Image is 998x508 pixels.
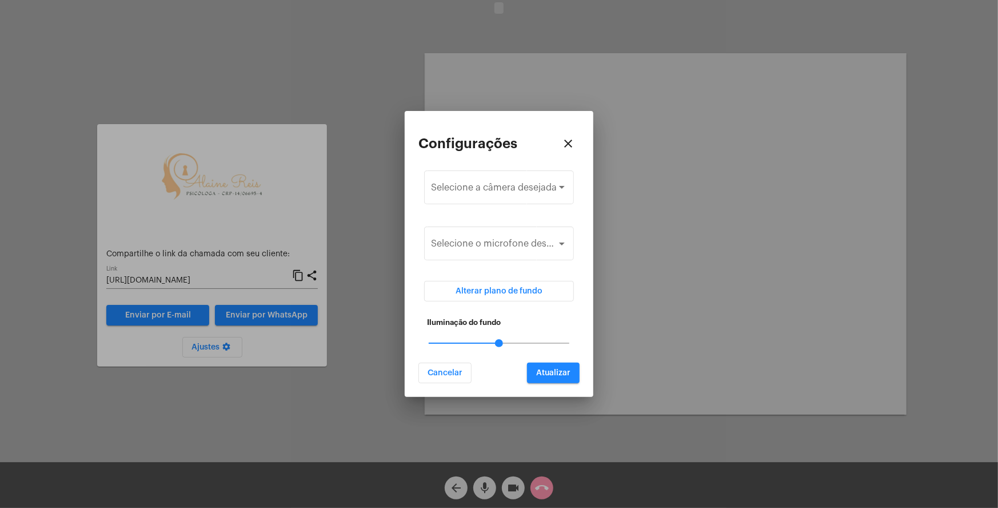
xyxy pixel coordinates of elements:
button: Atualizar [527,363,580,383]
button: Alterar plano de fundo [424,281,574,301]
h5: Iluminação do fundo [427,319,571,327]
mat-icon: close [561,137,575,150]
span: Cancelar [428,369,462,377]
button: Cancelar [418,363,472,383]
span: Alterar plano de fundo [456,287,542,295]
h2: Configurações [418,136,517,151]
span: Atualizar [536,369,570,377]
